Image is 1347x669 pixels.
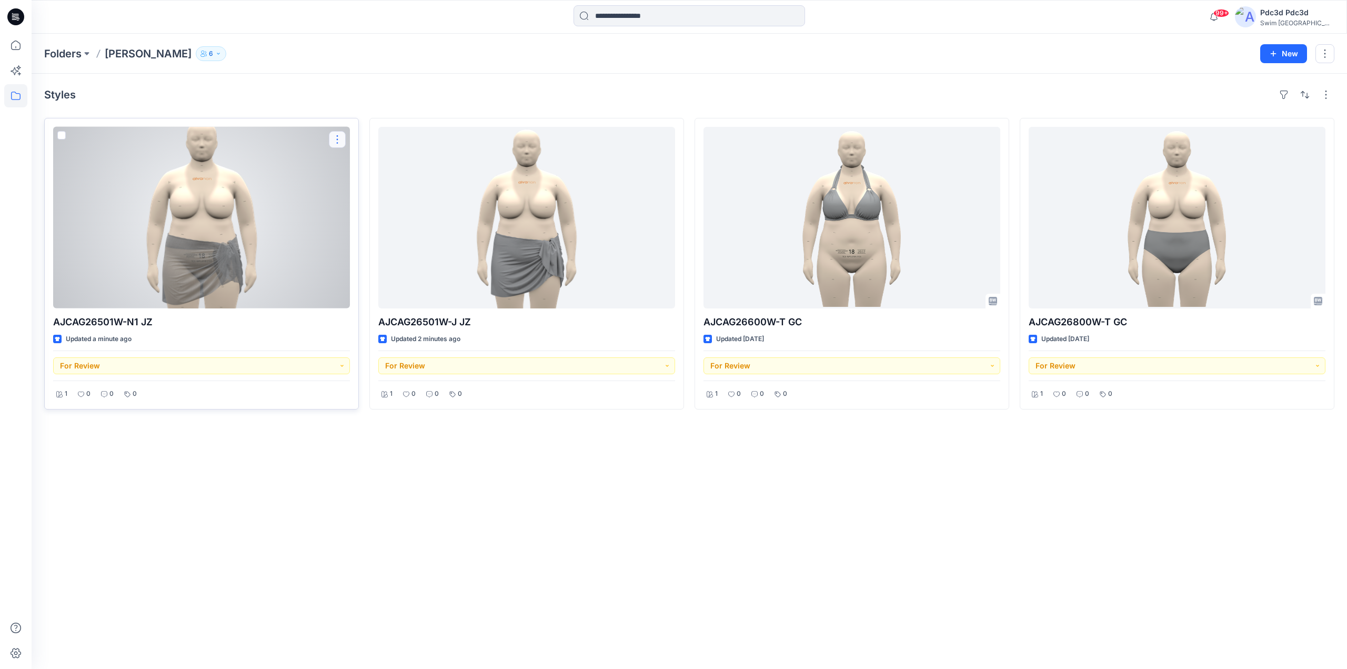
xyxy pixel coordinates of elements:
[378,127,675,308] a: AJCAG26501W-J JZ
[53,127,350,308] a: AJCAG26501W-N1 JZ
[737,388,741,400] p: 0
[716,334,764,345] p: Updated [DATE]
[435,388,439,400] p: 0
[44,46,82,61] a: Folders
[1235,6,1256,27] img: avatar
[1062,388,1066,400] p: 0
[209,48,213,59] p: 6
[391,334,460,345] p: Updated 2 minutes ago
[378,315,675,329] p: AJCAG26501W-J JZ
[1029,127,1325,308] a: AJCAG26800W-T GC
[1260,6,1334,19] div: Pdc3d Pdc3d
[86,388,91,400] p: 0
[196,46,226,61] button: 6
[1260,44,1307,63] button: New
[1213,9,1229,17] span: 99+
[133,388,137,400] p: 0
[1041,334,1089,345] p: Updated [DATE]
[703,315,1000,329] p: AJCAG26600W-T GC
[411,388,416,400] p: 0
[1108,388,1112,400] p: 0
[458,388,462,400] p: 0
[783,388,787,400] p: 0
[760,388,764,400] p: 0
[703,127,1000,308] a: AJCAG26600W-T GC
[53,315,350,329] p: AJCAG26501W-N1 JZ
[1029,315,1325,329] p: AJCAG26800W-T GC
[715,388,718,400] p: 1
[66,334,132,345] p: Updated a minute ago
[105,46,192,61] p: [PERSON_NAME]
[390,388,393,400] p: 1
[1040,388,1043,400] p: 1
[65,388,67,400] p: 1
[109,388,114,400] p: 0
[1085,388,1089,400] p: 0
[44,88,76,101] h4: Styles
[1260,19,1334,27] div: Swim [GEOGRAPHIC_DATA]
